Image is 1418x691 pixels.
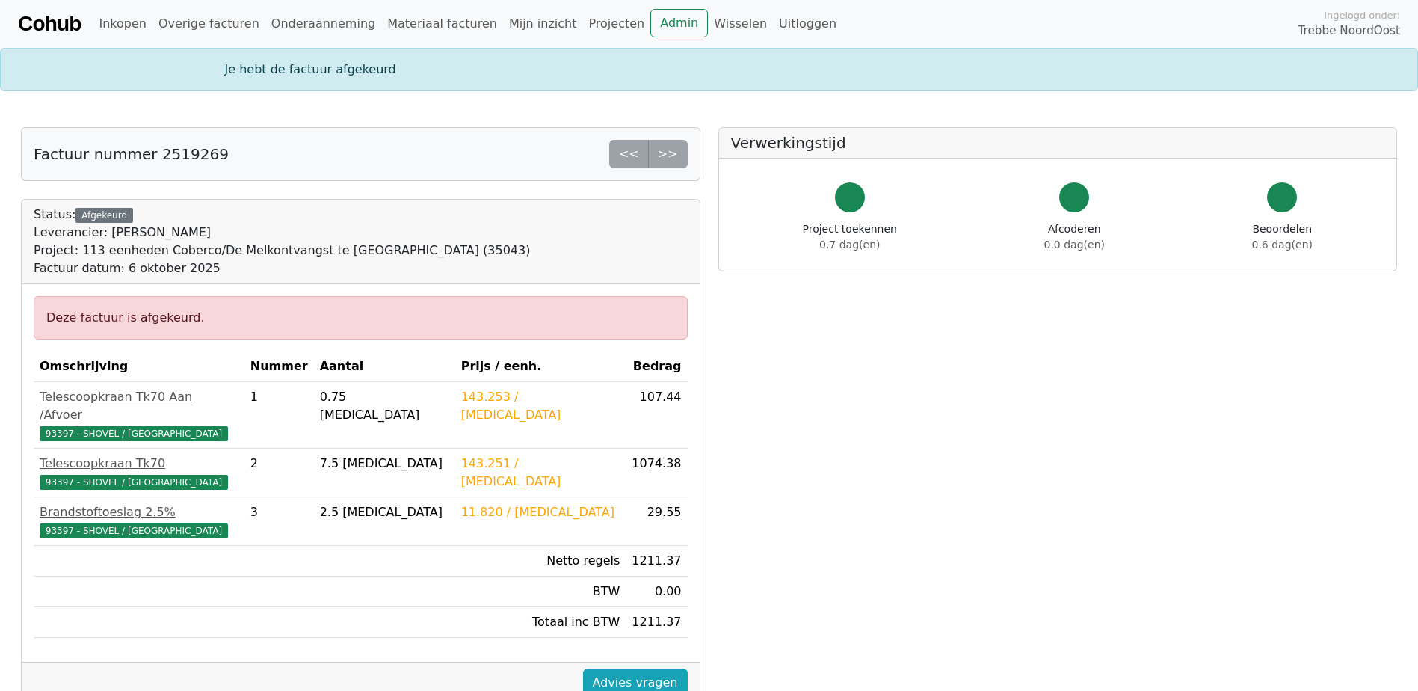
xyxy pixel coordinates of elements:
div: Beoordelen [1252,221,1313,253]
td: 1211.37 [626,607,687,638]
a: Mijn inzicht [503,9,583,39]
div: Deze factuur is afgekeurd. [34,296,688,340]
div: Factuur datum: 6 oktober 2025 [34,259,530,277]
a: Uitloggen [773,9,842,39]
div: 2.5 [MEDICAL_DATA] [320,503,449,521]
div: Leverancier: [PERSON_NAME] [34,224,530,242]
th: Bedrag [626,351,687,382]
th: Prijs / eenh. [455,351,626,382]
a: Brandstoftoeslag 2.5%93397 - SHOVEL / [GEOGRAPHIC_DATA] [40,503,238,539]
span: 93397 - SHOVEL / [GEOGRAPHIC_DATA] [40,475,228,490]
td: 1211.37 [626,546,687,577]
td: 107.44 [626,382,687,449]
a: Wisselen [708,9,773,39]
div: Project toekennen [803,221,897,253]
td: 0.00 [626,577,687,607]
a: Materiaal facturen [381,9,503,39]
span: 93397 - SHOVEL / [GEOGRAPHIC_DATA] [40,426,228,441]
div: Je hebt de factuur afgekeurd [216,61,1203,79]
div: Afgekeurd [75,208,132,223]
div: Telescoopkraan Tk70 [40,455,238,473]
div: Brandstoftoeslag 2.5% [40,503,238,521]
span: Ingelogd onder: [1324,8,1400,22]
th: Omschrijving [34,351,244,382]
span: Trebbe NoordOost [1298,22,1400,40]
td: Netto regels [455,546,626,577]
a: Telescoopkraan Tk7093397 - SHOVEL / [GEOGRAPHIC_DATA] [40,455,238,491]
div: 11.820 / [MEDICAL_DATA] [461,503,620,521]
a: Inkopen [93,9,152,39]
td: 1 [244,382,314,449]
td: 1074.38 [626,449,687,497]
a: Projecten [582,9,650,39]
span: 0.0 dag(en) [1044,239,1105,251]
span: 0.6 dag(en) [1252,239,1313,251]
td: 3 [244,497,314,546]
div: 143.251 / [MEDICAL_DATA] [461,455,620,491]
div: Telescoopkraan Tk70 Aan /Afvoer [40,388,238,424]
td: 2 [244,449,314,497]
a: Admin [650,9,708,37]
h5: Verwerkingstijd [731,134,1385,152]
span: 93397 - SHOVEL / [GEOGRAPHIC_DATA] [40,523,228,538]
h5: Factuur nummer 2519269 [34,145,229,163]
td: 29.55 [626,497,687,546]
a: Telescoopkraan Tk70 Aan /Afvoer93397 - SHOVEL / [GEOGRAPHIC_DATA] [40,388,238,442]
td: BTW [455,577,626,607]
div: 143.253 / [MEDICAL_DATA] [461,388,620,424]
td: Totaal inc BTW [455,607,626,638]
a: Cohub [18,6,81,42]
div: Afcoderen [1044,221,1105,253]
span: 0.7 dag(en) [819,239,880,251]
a: Overige facturen [152,9,265,39]
th: Nummer [244,351,314,382]
div: Project: 113 eenheden Coberco/De Melkontvangst te [GEOGRAPHIC_DATA] (35043) [34,242,530,259]
div: 7.5 [MEDICAL_DATA] [320,455,449,473]
a: Onderaanneming [265,9,381,39]
th: Aantal [314,351,455,382]
div: 0.75 [MEDICAL_DATA] [320,388,449,424]
div: Status: [34,206,530,277]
